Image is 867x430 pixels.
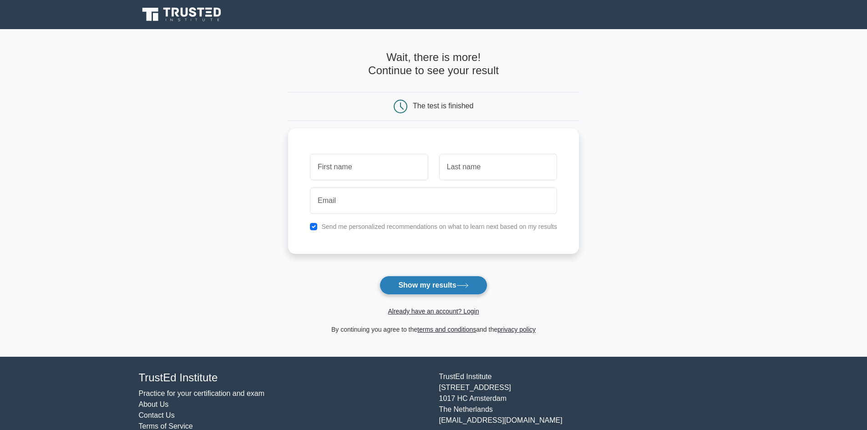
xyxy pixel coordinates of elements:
[310,187,557,214] input: Email
[288,51,579,77] h4: Wait, there is more! Continue to see your result
[321,223,557,230] label: Send me personalized recommendations on what to learn next based on my results
[139,400,169,408] a: About Us
[139,422,193,430] a: Terms of Service
[139,390,265,397] a: Practice for your certification and exam
[417,326,476,333] a: terms and conditions
[380,276,487,295] button: Show my results
[310,154,428,180] input: First name
[388,308,479,315] a: Already have an account? Login
[439,154,557,180] input: Last name
[139,411,175,419] a: Contact Us
[497,326,536,333] a: privacy policy
[283,324,584,335] div: By continuing you agree to the and the
[413,102,473,110] div: The test is finished
[139,371,428,384] h4: TrustEd Institute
